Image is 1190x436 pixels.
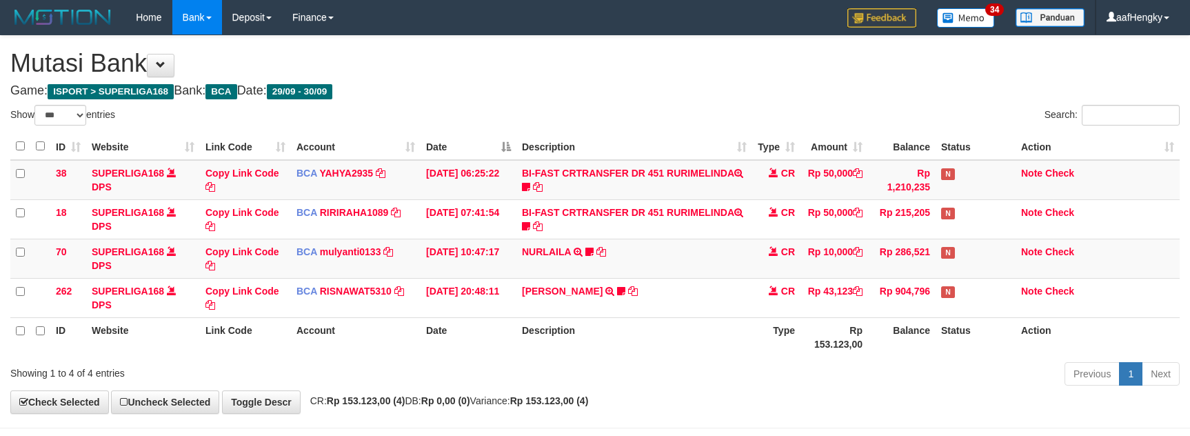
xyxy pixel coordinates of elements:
[1065,362,1120,386] a: Previous
[320,246,381,257] a: mulyanti0133
[421,395,470,406] strong: Rp 0,00 (0)
[56,207,67,218] span: 18
[941,286,955,298] span: Has Note
[10,361,485,380] div: Showing 1 to 4 of 4 entries
[327,395,405,406] strong: Rp 153.123,00 (4)
[868,317,936,357] th: Balance
[56,246,67,257] span: 70
[800,199,868,239] td: Rp 50,000
[86,160,200,200] td: DPS
[394,286,404,297] a: Copy RISNAWAT5310 to clipboard
[205,84,236,99] span: BCA
[10,390,109,414] a: Check Selected
[205,246,279,271] a: Copy Link Code
[781,246,795,257] span: CR
[383,246,393,257] a: Copy mulyanti0133 to clipboard
[1045,105,1180,126] label: Search:
[868,160,936,200] td: Rp 1,210,235
[222,390,301,414] a: Toggle Descr
[1016,317,1180,357] th: Action
[111,390,219,414] a: Uncheck Selected
[296,207,317,218] span: BCA
[781,207,795,218] span: CR
[10,50,1180,77] h1: Mutasi Bank
[10,105,115,126] label: Show entries
[533,181,543,192] a: Copy BI-FAST CRTRANSFER DR 451 RURIMELINDA to clipboard
[936,133,1016,160] th: Status
[628,286,638,297] a: Copy YOSI EFENDI to clipboard
[853,168,863,179] a: Copy Rp 50,000 to clipboard
[1045,168,1074,179] a: Check
[320,286,392,297] a: RISNAWAT5310
[92,207,164,218] a: SUPERLIGA168
[847,8,916,28] img: Feedback.jpg
[781,168,795,179] span: CR
[421,239,516,278] td: [DATE] 10:47:17
[1142,362,1180,386] a: Next
[205,286,279,310] a: Copy Link Code
[1082,105,1180,126] input: Search:
[800,160,868,200] td: Rp 50,000
[200,317,291,357] th: Link Code
[421,278,516,317] td: [DATE] 20:48:11
[267,84,333,99] span: 29/09 - 30/09
[291,317,421,357] th: Account
[752,133,800,160] th: Type: activate to sort column ascending
[516,133,752,160] th: Description: activate to sort column ascending
[296,246,317,257] span: BCA
[868,199,936,239] td: Rp 215,205
[92,286,164,297] a: SUPERLIGA168
[296,168,317,179] span: BCA
[510,395,589,406] strong: Rp 153.123,00 (4)
[34,105,86,126] select: Showentries
[800,317,868,357] th: Rp 153.123,00
[421,133,516,160] th: Date: activate to sort column descending
[92,246,164,257] a: SUPERLIGA168
[516,160,752,200] td: BI-FAST CRTRANSFER DR 451 RURIMELINDA
[800,239,868,278] td: Rp 10,000
[800,133,868,160] th: Amount: activate to sort column ascending
[320,207,389,218] a: RIRIRAHA1089
[868,278,936,317] td: Rp 904,796
[522,286,603,297] a: [PERSON_NAME]
[1021,286,1042,297] a: Note
[56,168,67,179] span: 38
[391,207,401,218] a: Copy RIRIRAHA1089 to clipboard
[319,168,373,179] a: YAHYA2935
[10,84,1180,98] h4: Game: Bank: Date:
[522,246,571,257] a: NURLAILA
[936,317,1016,357] th: Status
[868,239,936,278] td: Rp 286,521
[200,133,291,160] th: Link Code: activate to sort column ascending
[86,133,200,160] th: Website: activate to sort column ascending
[86,199,200,239] td: DPS
[50,317,86,357] th: ID
[1045,286,1074,297] a: Check
[92,168,164,179] a: SUPERLIGA168
[941,168,955,180] span: Has Note
[533,221,543,232] a: Copy BI-FAST CRTRANSFER DR 451 RURIMELINDA to clipboard
[86,278,200,317] td: DPS
[421,199,516,239] td: [DATE] 07:41:54
[781,286,795,297] span: CR
[853,286,863,297] a: Copy Rp 43,123 to clipboard
[941,247,955,259] span: Has Note
[853,246,863,257] a: Copy Rp 10,000 to clipboard
[205,168,279,192] a: Copy Link Code
[296,286,317,297] span: BCA
[205,207,279,232] a: Copy Link Code
[421,160,516,200] td: [DATE] 06:25:22
[1045,207,1074,218] a: Check
[1045,246,1074,257] a: Check
[853,207,863,218] a: Copy Rp 50,000 to clipboard
[516,199,752,239] td: BI-FAST CRTRANSFER DR 451 RURIMELINDA
[800,278,868,317] td: Rp 43,123
[303,395,589,406] span: CR: DB: Variance:
[86,317,200,357] th: Website
[48,84,174,99] span: ISPORT > SUPERLIGA168
[752,317,800,357] th: Type
[86,239,200,278] td: DPS
[421,317,516,357] th: Date
[596,246,606,257] a: Copy NURLAILA to clipboard
[1021,168,1042,179] a: Note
